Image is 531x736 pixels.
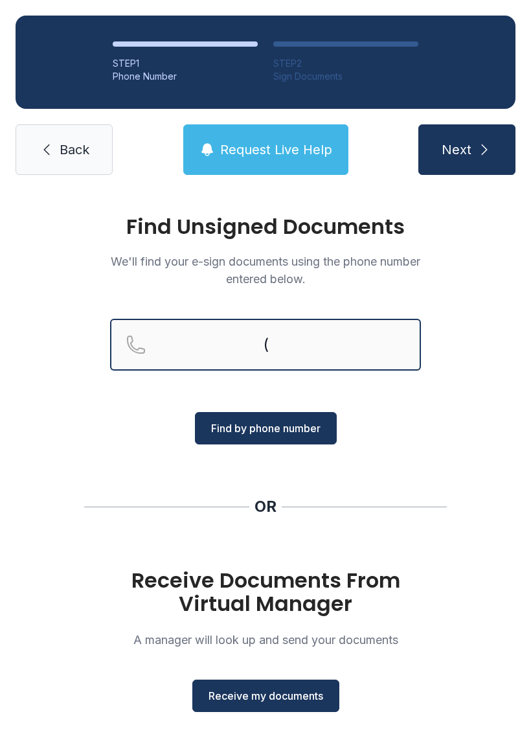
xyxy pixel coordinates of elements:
[110,253,421,288] p: We'll find your e-sign documents using the phone number entered below.
[209,688,323,704] span: Receive my documents
[220,141,332,159] span: Request Live Help
[273,70,418,83] div: Sign Documents
[113,70,258,83] div: Phone Number
[273,57,418,70] div: STEP 2
[110,319,421,371] input: Reservation phone number
[254,496,277,517] div: OR
[442,141,471,159] span: Next
[60,141,89,159] span: Back
[110,631,421,649] p: A manager will look up and send your documents
[110,216,421,237] h1: Find Unsigned Documents
[211,420,321,436] span: Find by phone number
[110,569,421,615] h1: Receive Documents From Virtual Manager
[113,57,258,70] div: STEP 1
